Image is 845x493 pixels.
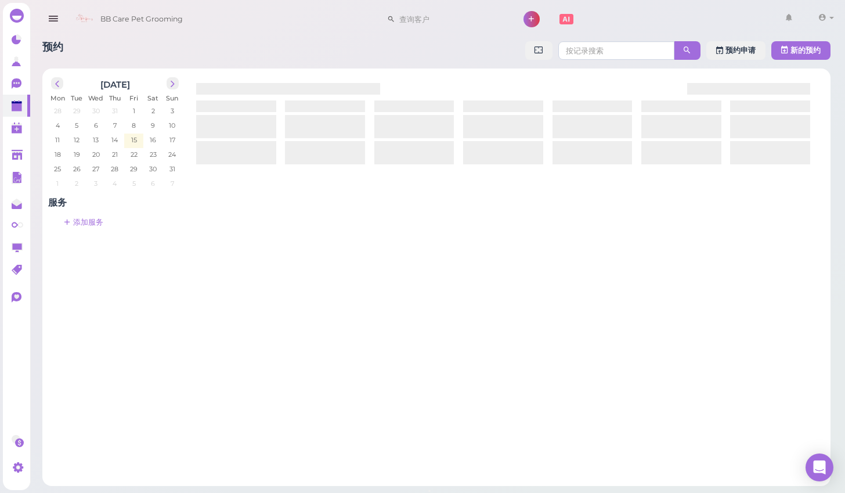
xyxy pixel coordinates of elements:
[706,41,765,60] a: 预约申请
[110,135,119,145] span: 14
[130,135,138,145] span: 15
[54,213,113,232] a: 添加服务
[48,197,182,208] h4: 服务
[790,46,821,55] span: 新的预约
[132,106,136,116] span: 1
[129,94,138,102] span: Fri
[169,106,175,116] span: 3
[71,94,82,102] span: Tue
[74,178,80,189] span: 2
[131,178,137,189] span: 5
[150,178,156,189] span: 6
[91,164,100,174] span: 27
[73,135,81,145] span: 12
[167,77,179,89] button: next
[129,149,139,160] span: 22
[100,77,130,90] h2: [DATE]
[168,164,176,174] span: 31
[149,149,158,160] span: 23
[109,94,121,102] span: Thu
[50,94,65,102] span: Mon
[168,120,176,131] span: 10
[53,149,62,160] span: 18
[73,149,81,160] span: 19
[166,94,178,102] span: Sun
[54,135,61,145] span: 11
[150,106,156,116] span: 2
[167,149,177,160] span: 24
[111,106,119,116] span: 31
[111,149,119,160] span: 21
[558,41,674,60] input: 按记录搜索
[42,41,63,53] span: 预约
[147,94,158,102] span: Sat
[74,120,80,131] span: 5
[129,164,139,174] span: 29
[91,106,101,116] span: 30
[111,178,118,189] span: 4
[771,41,830,60] button: 新的预约
[149,135,157,145] span: 16
[168,135,176,145] span: 17
[91,149,101,160] span: 20
[51,77,63,89] button: prev
[53,164,62,174] span: 25
[100,3,183,35] span: BB Care Pet Grooming
[88,94,103,102] span: Wed
[131,120,137,131] span: 8
[53,106,63,116] span: 28
[93,178,99,189] span: 3
[55,178,60,189] span: 1
[169,178,175,189] span: 7
[110,164,120,174] span: 28
[72,106,82,116] span: 29
[72,164,82,174] span: 26
[150,120,156,131] span: 9
[55,120,61,131] span: 4
[395,10,508,28] input: 查询客户
[92,135,100,145] span: 13
[806,454,833,481] div: Open Intercom Messenger
[112,120,118,131] span: 7
[93,120,99,131] span: 6
[148,164,158,174] span: 30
